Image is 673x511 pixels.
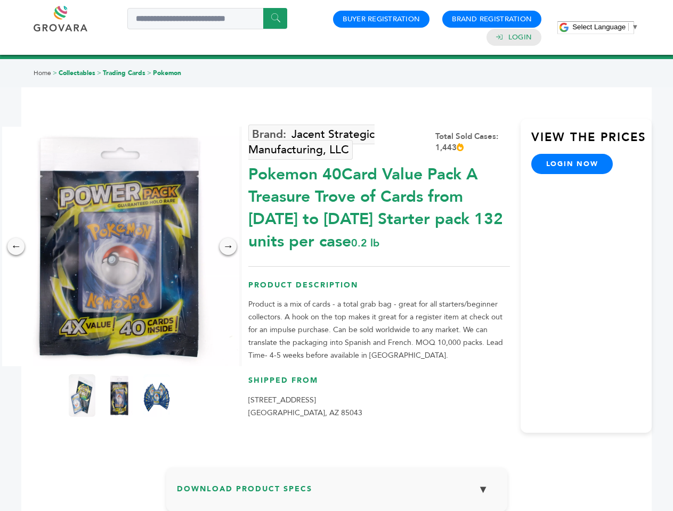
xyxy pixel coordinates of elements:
span: > [53,69,57,77]
span: > [147,69,151,77]
img: Pokemon 40-Card Value Pack – A Treasure Trove of Cards from 1996 to 2024 - Starter pack! 132 unit... [69,374,95,417]
span: ▼ [631,23,638,31]
span: Select Language [572,23,626,31]
div: Pokemon 40Card Value Pack A Treasure Trove of Cards from [DATE] to [DATE] Starter pack 132 units ... [248,158,510,253]
a: Collectables [59,69,95,77]
a: Buyer Registration [343,14,420,24]
h3: View the Prices [531,129,652,154]
a: Trading Cards [103,69,145,77]
a: Brand Registration [452,14,532,24]
input: Search a product or brand... [127,8,287,29]
div: ← [7,238,25,255]
a: login now [531,154,613,174]
span: 0.2 lb [351,236,379,250]
h3: Shipped From [248,375,510,394]
span: > [97,69,101,77]
a: Jacent Strategic Manufacturing, LLC [248,125,375,160]
img: Pokemon 40-Card Value Pack – A Treasure Trove of Cards from 1996 to 2024 - Starter pack! 132 unit... [106,374,133,417]
button: ▼ [470,478,497,501]
img: Pokemon 40-Card Value Pack – A Treasure Trove of Cards from 1996 to 2024 - Starter pack! 132 unit... [143,374,170,417]
div: Total Sold Cases: 1,443 [435,131,510,153]
a: Login [508,32,532,42]
a: Pokemon [153,69,181,77]
p: Product is a mix of cards - a total grab bag - great for all starters/beginner collectors. A hook... [248,298,510,362]
h3: Download Product Specs [177,478,497,509]
h3: Product Description [248,280,510,299]
a: Select Language​ [572,23,638,31]
div: → [220,238,237,255]
p: [STREET_ADDRESS] [GEOGRAPHIC_DATA], AZ 85043 [248,394,510,419]
a: Home [34,69,51,77]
